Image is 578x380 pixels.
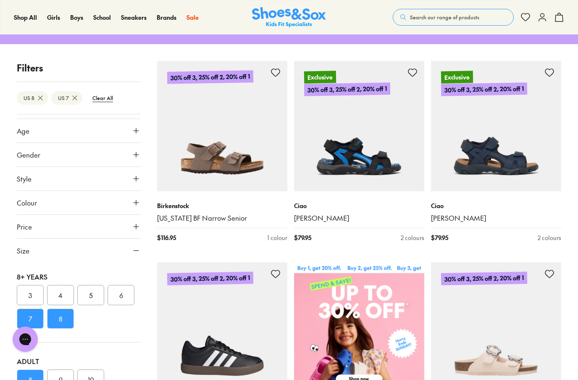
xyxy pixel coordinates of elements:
[93,13,111,21] span: School
[441,272,527,285] p: 30% off 3, 25% off 2, 20% off 1
[14,13,37,21] span: Shop All
[17,119,140,142] button: Age
[47,285,74,305] button: 4
[121,13,147,21] span: Sneakers
[167,70,253,84] p: 30% off 3, 25% off 2, 20% off 1
[17,174,32,184] span: Style
[431,214,561,223] a: [PERSON_NAME]
[17,222,32,232] span: Price
[157,201,287,210] p: Birkenstock
[252,7,326,28] img: SNS_Logo_Responsive.svg
[294,61,424,191] a: Exclusive30% off 3, 25% off 2, 20% off 1
[441,82,527,96] p: 30% off 3, 25% off 2, 20% off 1
[294,201,424,210] p: Ciao
[538,233,561,242] div: 2 colours
[17,215,140,238] button: Price
[14,13,37,22] a: Shop All
[431,201,561,210] p: Ciao
[17,143,140,166] button: Gender
[51,91,82,105] btn: US 7
[167,272,253,285] p: 30% off 3, 25% off 2, 20% off 1
[17,61,140,75] p: Filters
[157,233,176,242] span: $ 116.95
[17,150,40,160] span: Gender
[47,309,74,329] button: 8
[17,198,37,208] span: Colour
[17,272,140,282] div: 8+ Years
[77,285,104,305] button: 5
[294,233,311,242] span: $ 79.95
[294,214,424,223] a: [PERSON_NAME]
[17,191,140,214] button: Colour
[121,13,147,22] a: Sneakers
[410,13,479,21] span: Search our range of products
[93,13,111,22] a: School
[187,13,199,22] a: Sale
[431,61,561,191] a: Exclusive30% off 3, 25% off 2, 20% off 1
[393,9,514,26] button: Search our range of products
[17,91,48,105] btn: US 8
[157,214,287,223] a: [US_STATE] BF Narrow Senior
[401,233,424,242] div: 2 colours
[47,13,60,21] span: Girls
[17,126,29,136] span: Age
[86,90,120,106] btn: Clear All
[157,13,176,22] a: Brands
[157,61,287,191] a: 30% off 3, 25% off 2, 20% off 1
[8,324,42,355] iframe: Gorgias live chat messenger
[187,13,199,21] span: Sale
[267,233,287,242] div: 1 colour
[431,233,448,242] span: $ 79.95
[70,13,83,21] span: Boys
[157,13,176,21] span: Brands
[17,309,44,329] button: 7
[70,13,83,22] a: Boys
[17,245,29,256] span: Size
[304,71,336,83] p: Exclusive
[17,239,140,262] button: Size
[108,285,134,305] button: 6
[441,71,473,83] p: Exclusive
[47,13,60,22] a: Girls
[17,285,44,305] button: 3
[304,82,390,96] p: 30% off 3, 25% off 2, 20% off 1
[252,7,326,28] a: Shoes & Sox
[17,167,140,190] button: Style
[17,356,140,366] div: Adult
